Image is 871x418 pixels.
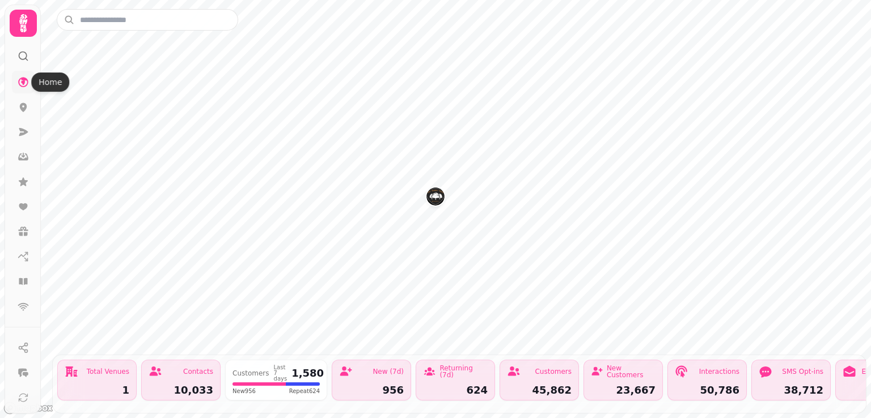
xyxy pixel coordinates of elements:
[149,385,213,395] div: 10,033
[507,385,572,395] div: 45,862
[439,365,488,378] div: Returning (7d)
[31,72,69,92] div: Home
[232,370,269,377] div: Customers
[591,385,656,395] div: 23,667
[535,368,572,375] div: Customers
[87,368,129,375] div: Total Venues
[607,365,656,378] div: New Customers
[426,187,445,209] div: Map marker
[291,368,324,378] div: 1,580
[675,385,739,395] div: 50,786
[423,385,488,395] div: 624
[3,402,53,415] a: Mapbox logo
[373,368,404,375] div: New (7d)
[289,387,320,395] span: Repeat 624
[65,385,129,395] div: 1
[232,387,256,395] span: New 956
[339,385,404,395] div: 956
[274,365,287,382] div: Last 7 days
[759,385,823,395] div: 38,712
[699,368,739,375] div: Interactions
[782,368,823,375] div: SMS Opt-ins
[426,187,445,206] button: The Three Trees
[183,368,213,375] div: Contacts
